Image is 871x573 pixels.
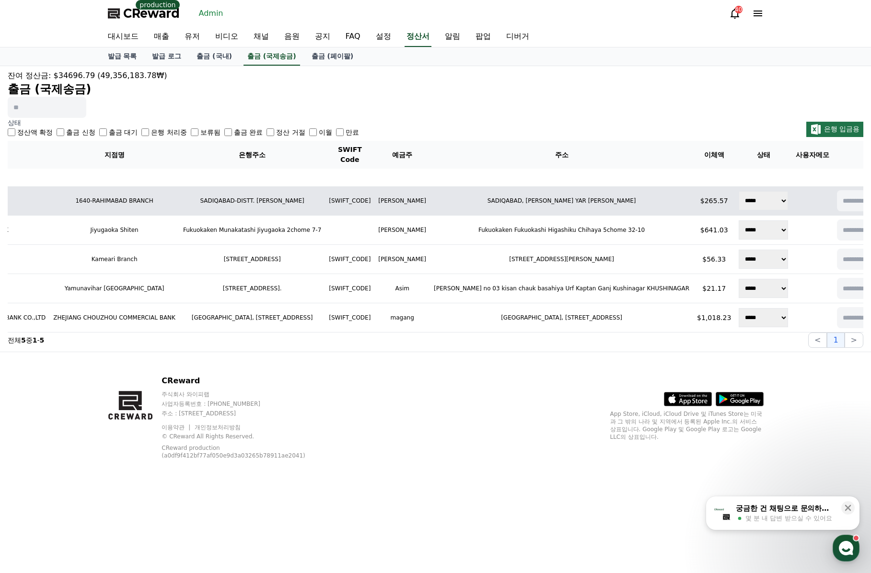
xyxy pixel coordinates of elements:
[8,118,359,127] p: 상태
[8,71,51,80] span: 잔여 정산금:
[100,47,145,66] a: 발급 목록
[146,27,177,47] a: 매출
[827,332,844,348] button: 1
[162,400,330,408] p: 사업자등록번호 : [PHONE_NUMBER]
[21,336,26,344] strong: 5
[430,303,693,332] td: [GEOGRAPHIC_DATA], [STREET_ADDRESS]
[124,304,184,328] a: 설정
[405,27,431,47] a: 정산서
[824,125,859,133] span: 은행 입금용
[729,8,741,19] a: 40
[277,27,307,47] a: 음원
[697,225,731,235] p: $641.03
[8,335,44,345] p: 전체 중 -
[346,127,359,137] label: 만료
[148,318,160,326] span: 설정
[792,141,833,169] th: 사용자메모
[845,332,863,348] button: >
[66,127,95,137] label: 출금 신청
[162,375,330,387] p: CReward
[151,127,186,137] label: 은행 처리중
[374,274,430,303] td: Asim
[63,304,124,328] a: 대화
[177,27,208,47] a: 유저
[374,186,430,216] td: [PERSON_NAME]
[3,304,63,328] a: 홈
[244,47,300,66] a: 출금 (국제송금)
[123,6,180,21] span: CReward
[162,444,315,459] p: CReward production (a0df9f412bf77af050e9d3a03265b78911ae2041)
[374,141,430,169] th: 예금주
[234,127,263,137] label: 출금 완료
[693,141,735,169] th: 이체액
[430,245,693,274] td: [STREET_ADDRESS][PERSON_NAME]
[430,141,693,169] th: 주소
[49,274,179,303] td: Yamunavihar [GEOGRAPHIC_DATA]
[610,410,764,441] p: App Store, iCloud, iCloud Drive 및 iTunes Store는 미국과 그 밖의 나라 및 지역에서 등록된 Apple Inc.의 서비스 상표입니다. Goo...
[325,245,374,274] td: [SWIFT_CODE]
[162,410,330,417] p: 주소 : [STREET_ADDRESS]
[368,27,399,47] a: 설정
[162,390,330,398] p: 주식회사 와이피랩
[189,47,240,66] a: 출금 (국내)
[325,274,374,303] td: [SWIFT_CODE]
[319,127,332,137] label: 이월
[468,27,499,47] a: 팝업
[49,141,179,169] th: 지점명
[208,27,246,47] a: 비디오
[144,47,189,66] a: 발급 로그
[246,27,277,47] a: 채널
[162,433,330,440] p: © CReward All Rights Reserved.
[304,47,361,66] a: 출금 (페이팔)
[179,216,325,245] td: Fukuokaken Munakatashi Jiyugaoka 2chome 7-7
[808,332,827,348] button: <
[735,141,792,169] th: 상태
[17,127,53,137] label: 정산액 확정
[430,186,693,216] td: SADIQABAD, [PERSON_NAME] YAR [PERSON_NAME]
[307,27,338,47] a: 공지
[697,284,731,293] p: $21.17
[374,216,430,245] td: [PERSON_NAME]
[806,122,863,137] button: 은행 입금용
[162,424,192,431] a: 이용약관
[179,141,325,169] th: 은행주소
[195,6,227,21] a: Admin
[430,216,693,245] td: Fukuokaken Fukuokashi Higashiku Chihaya 5chome 32-10
[325,141,374,169] th: SWIFT Code
[109,127,138,137] label: 출금 대기
[374,303,430,332] td: magang
[33,336,37,344] strong: 1
[195,424,241,431] a: 개인정보처리방침
[88,319,99,326] span: 대화
[338,27,368,47] a: FAQ
[49,303,179,332] td: ZHEJIANG CHOUZHOU COMMERCIAL BANK
[54,71,167,80] span: $34696.79 (49,356,183.78₩)
[325,186,374,216] td: [SWIFT_CODE]
[30,318,36,326] span: 홈
[430,274,693,303] td: [PERSON_NAME] no 03 kisan chauk basahiya Urf Kaptan Ganj Kushinagar KHUSHINAGAR
[49,216,179,245] td: Jiyugaoka Shiten
[49,186,179,216] td: 1640-RAHIMABAD BRANCH
[200,127,221,137] label: 보류됨
[697,196,731,206] p: $265.57
[179,274,325,303] td: [STREET_ADDRESS].
[40,336,45,344] strong: 5
[697,254,731,264] p: $56.33
[179,245,325,274] td: [STREET_ADDRESS]
[100,27,146,47] a: 대시보드
[697,313,731,322] p: $1,018.23
[179,303,325,332] td: [GEOGRAPHIC_DATA], [STREET_ADDRESS]
[8,81,863,97] h2: 출금 (국제송금)
[108,6,180,21] a: CReward
[735,6,743,13] div: 40
[325,303,374,332] td: [SWIFT_CODE]
[276,127,305,137] label: 정산 거절
[179,186,325,216] td: SADIQABAD-DISTT. [PERSON_NAME]
[499,27,537,47] a: 디버거
[437,27,468,47] a: 알림
[374,245,430,274] td: [PERSON_NAME]
[49,245,179,274] td: Kameari Branch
